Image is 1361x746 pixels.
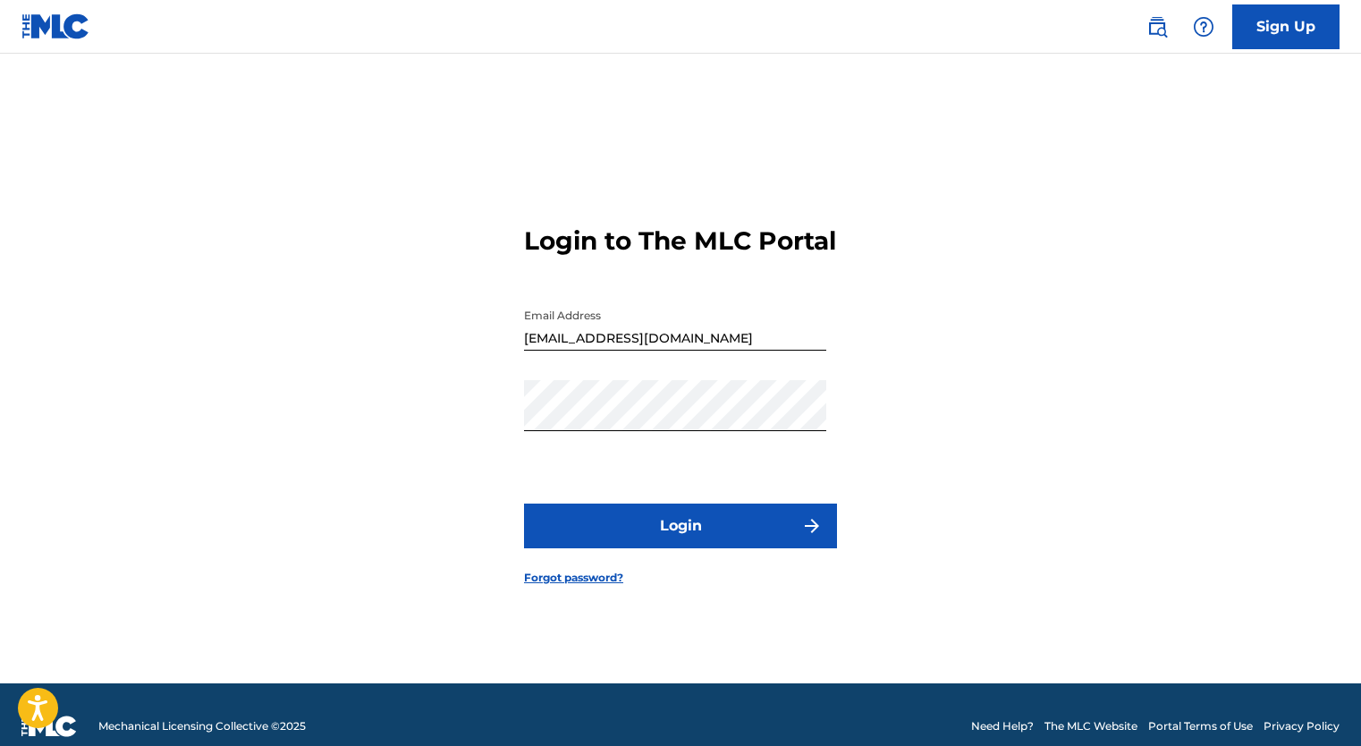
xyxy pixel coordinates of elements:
[98,718,306,734] span: Mechanical Licensing Collective © 2025
[801,515,823,537] img: f7272a7cc735f4ea7f67.svg
[21,13,90,39] img: MLC Logo
[524,225,836,257] h3: Login to The MLC Portal
[524,570,623,586] a: Forgot password?
[1139,9,1175,45] a: Public Search
[1148,718,1253,734] a: Portal Terms of Use
[1044,718,1137,734] a: The MLC Website
[971,718,1034,734] a: Need Help?
[1193,16,1214,38] img: help
[1232,4,1340,49] a: Sign Up
[1146,16,1168,38] img: search
[1186,9,1222,45] div: Help
[21,716,77,737] img: logo
[1264,718,1340,734] a: Privacy Policy
[524,504,837,548] button: Login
